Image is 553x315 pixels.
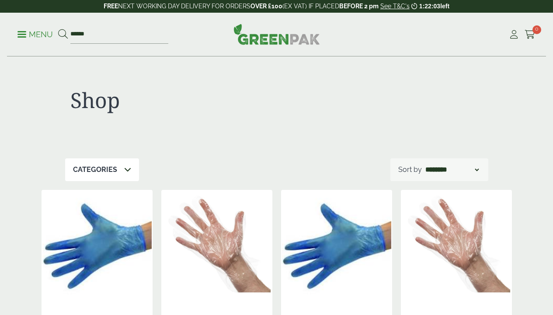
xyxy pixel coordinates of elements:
[104,3,118,10] strong: FREE
[525,30,536,39] i: Cart
[339,3,379,10] strong: BEFORE 2 pm
[440,3,449,10] span: left
[73,164,117,175] p: Categories
[380,3,410,10] a: See T&C's
[525,28,536,41] a: 0
[398,164,422,175] p: Sort by
[424,164,480,175] select: Shop order
[508,30,519,39] i: My Account
[161,190,272,299] img: 4130016A-Large-Clear-Polythene-Glove
[17,29,53,38] a: Menu
[281,190,392,299] img: 4130015J-Blue-Vinyl-Powder-Free-Gloves-Medium
[17,29,53,40] p: Menu
[233,24,320,45] img: GreenPak Supplies
[250,3,282,10] strong: OVER £100
[401,190,512,299] img: 4130016-Medium-Clear-Polythene-Glove
[532,25,541,34] span: 0
[70,87,271,113] h1: Shop
[419,3,440,10] span: 1:22:03
[42,190,153,299] img: 4130015K-Blue-Vinyl-Powder-Free-Gloves-Large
